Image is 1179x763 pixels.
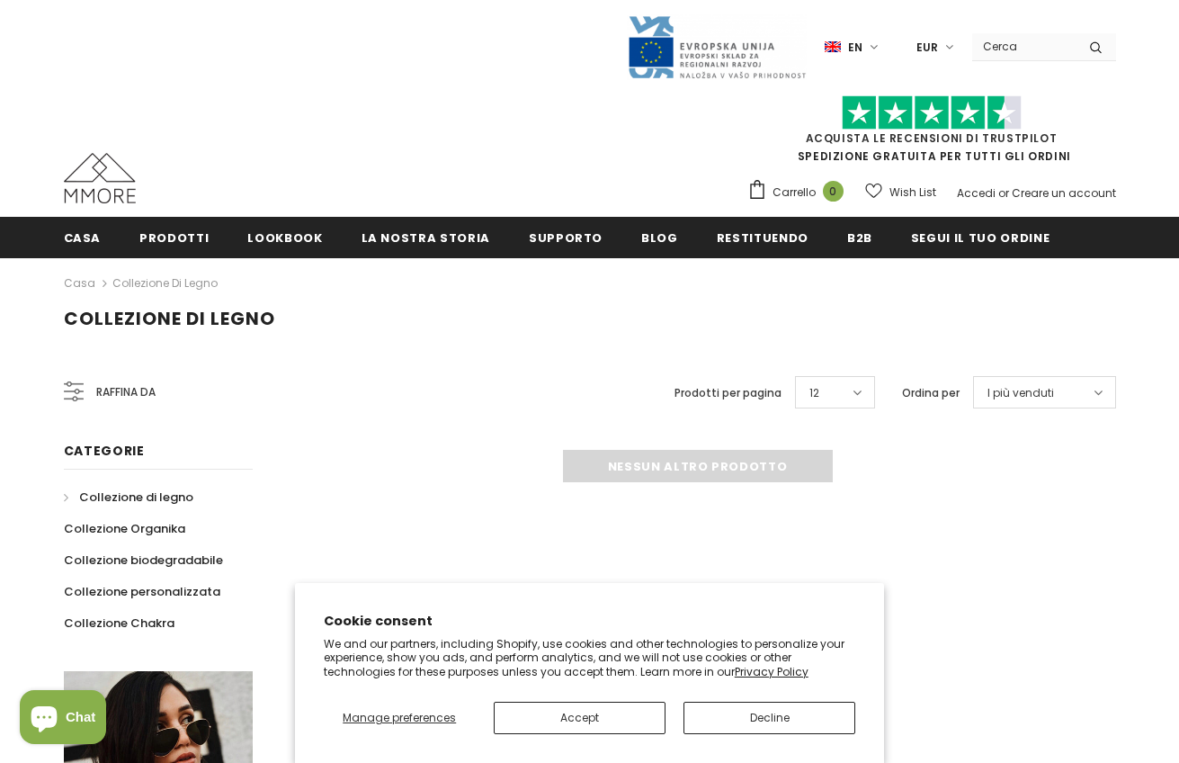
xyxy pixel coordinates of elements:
a: Carrello 0 [747,179,853,206]
p: We and our partners, including Shopify, use cookies and other technologies to personalize your ex... [324,637,856,679]
span: La nostra storia [362,229,490,247]
span: 0 [823,181,844,202]
a: B2B [847,217,872,257]
button: Accept [494,702,665,734]
span: Segui il tuo ordine [911,229,1049,247]
button: Decline [683,702,855,734]
a: Prodotti [139,217,209,257]
inbox-online-store-chat: Shopify online store chat [14,690,112,749]
a: Casa [64,273,95,294]
img: Casi MMORE [64,153,136,203]
span: Blog [641,229,678,247]
span: Collezione di legno [64,306,275,331]
img: Fidati di Pilot Stars [842,95,1022,130]
a: Javni Razpis [627,39,807,54]
span: Prodotti [139,229,209,247]
input: Search Site [972,33,1076,59]
a: Collezione Chakra [64,607,174,639]
a: Lookbook [247,217,322,257]
span: Collezione Chakra [64,615,174,632]
span: EUR [916,39,938,57]
span: Wish List [889,184,936,202]
span: B2B [847,229,872,247]
span: I più venduti [987,384,1054,402]
img: Javni Razpis [627,14,807,80]
span: Collezione biodegradabile [64,552,223,569]
a: Collezione di legno [64,481,193,513]
span: Manage preferences [343,710,456,725]
a: Collezione di legno [112,275,218,291]
a: supporto [529,217,603,257]
label: Prodotti per pagina [674,384,782,402]
a: Segui il tuo ordine [911,217,1049,257]
span: Collezione Organika [64,520,185,537]
span: Raffina da [96,382,156,402]
span: Collezione di legno [79,489,193,506]
span: Collezione personalizzata [64,583,220,600]
a: Collezione Organika [64,513,185,544]
span: Lookbook [247,229,322,247]
a: Wish List [865,176,936,208]
a: La nostra storia [362,217,490,257]
a: Privacy Policy [735,664,808,679]
h2: Cookie consent [324,612,856,631]
span: Categorie [64,442,145,460]
span: SPEDIZIONE GRATUITA PER TUTTI GLI ORDINI [747,103,1116,164]
span: en [848,39,862,57]
span: or [998,185,1009,201]
img: i-lang-1.png [825,40,841,55]
span: Casa [64,229,102,247]
label: Ordina per [902,384,960,402]
a: Creare un account [1012,185,1116,201]
a: Accedi [957,185,996,201]
button: Manage preferences [324,702,476,734]
span: Carrello [773,184,816,202]
span: supporto [529,229,603,247]
span: Restituendo [717,229,808,247]
a: Acquista le recensioni di TrustPilot [806,130,1058,146]
a: Restituendo [717,217,808,257]
span: 12 [809,384,819,402]
a: Collezione biodegradabile [64,544,223,576]
a: Casa [64,217,102,257]
a: Blog [641,217,678,257]
a: Collezione personalizzata [64,576,220,607]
